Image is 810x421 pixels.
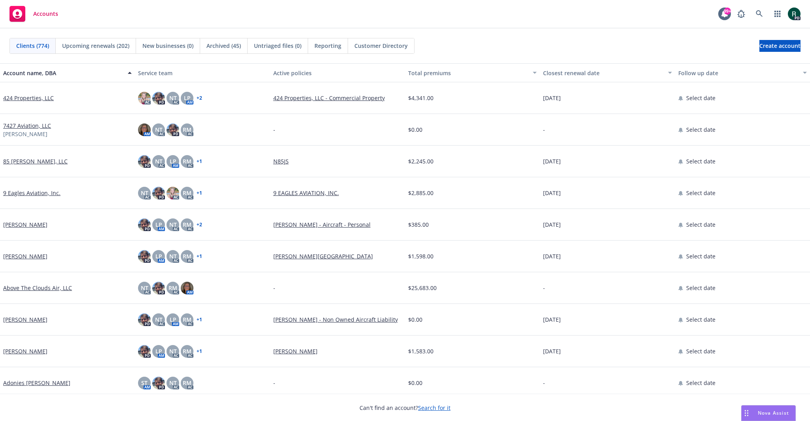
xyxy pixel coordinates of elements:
span: [DATE] [543,157,561,165]
a: 85 [PERSON_NAME], LLC [3,157,68,165]
span: NT [169,252,177,260]
span: RM [183,252,191,260]
a: [PERSON_NAME] [3,252,47,260]
a: [PERSON_NAME] [3,315,47,324]
img: photo [138,345,151,358]
img: photo [181,282,193,294]
div: Account name, DBA [3,69,123,77]
a: + 1 [197,349,202,354]
a: [PERSON_NAME] [273,347,402,355]
span: RM [183,347,191,355]
div: Active policies [273,69,402,77]
span: New businesses (0) [142,42,193,50]
span: RM [183,189,191,197]
span: Create account [759,38,801,53]
a: Search [751,6,767,22]
span: $1,598.00 [408,252,433,260]
img: photo [167,123,179,136]
span: LP [155,220,162,229]
a: 9 EAGLES AVIATION, INC. [273,189,402,197]
img: photo [138,92,151,104]
img: photo [138,313,151,326]
a: [PERSON_NAME] [3,347,47,355]
div: 99+ [724,6,731,13]
span: LP [155,347,162,355]
span: NT [141,284,148,292]
span: Select date [686,220,715,229]
span: - [543,379,545,387]
span: [DATE] [543,94,561,102]
a: Search for it [418,404,450,412]
span: [DATE] [543,315,561,324]
a: Above The Clouds Air, LLC [3,284,72,292]
span: Upcoming renewals (202) [62,42,129,50]
div: Closest renewal date [543,69,663,77]
span: NT [141,189,148,197]
span: [DATE] [543,189,561,197]
span: Select date [686,284,715,292]
span: Untriaged files (0) [254,42,301,50]
img: photo [788,8,801,20]
span: [DATE] [543,347,561,355]
span: Clients (774) [16,42,49,50]
img: photo [152,282,165,294]
span: Reporting [314,42,341,50]
button: Active policies [270,63,405,82]
span: RM [183,379,191,387]
span: - [543,284,545,292]
a: Accounts [6,3,61,25]
span: NT [169,347,177,355]
span: $4,341.00 [408,94,433,102]
span: [DATE] [543,220,561,229]
span: $1,583.00 [408,347,433,355]
button: Nova Assist [741,405,796,421]
span: $0.00 [408,379,422,387]
a: Switch app [770,6,785,22]
span: RM [183,315,191,324]
span: Select date [686,189,715,197]
span: LP [170,157,176,165]
span: RM [183,220,191,229]
span: $0.00 [408,315,422,324]
a: Create account [759,40,801,52]
span: $0.00 [408,125,422,134]
a: [PERSON_NAME] [3,220,47,229]
a: + 1 [197,159,202,164]
div: Follow up date [678,69,798,77]
span: ST [141,379,148,387]
img: photo [138,250,151,263]
span: Select date [686,347,715,355]
a: 424 Properties, LLC - Commercial Property [273,94,402,102]
span: NT [155,315,163,324]
span: Select date [686,157,715,165]
span: [DATE] [543,252,561,260]
span: - [543,125,545,134]
a: [PERSON_NAME][GEOGRAPHIC_DATA] [273,252,402,260]
a: [PERSON_NAME] - Non Owned Aircraft Liability [273,315,402,324]
a: + 1 [197,254,202,259]
span: NT [169,94,177,102]
a: + 2 [197,96,202,101]
button: Service team [135,63,270,82]
div: Service team [138,69,267,77]
a: Adonies [PERSON_NAME] [3,379,70,387]
img: photo [167,187,179,199]
span: NT [169,379,177,387]
span: $25,683.00 [408,284,437,292]
span: $2,885.00 [408,189,433,197]
a: N85JS [273,157,402,165]
span: $385.00 [408,220,429,229]
div: Total premiums [408,69,528,77]
a: 9 Eagles Aviation, Inc. [3,189,61,197]
span: RM [183,157,191,165]
span: - [273,125,275,134]
a: 424 Properties, LLC [3,94,54,102]
button: Follow up date [675,63,810,82]
span: RM [168,284,177,292]
a: + 1 [197,191,202,195]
